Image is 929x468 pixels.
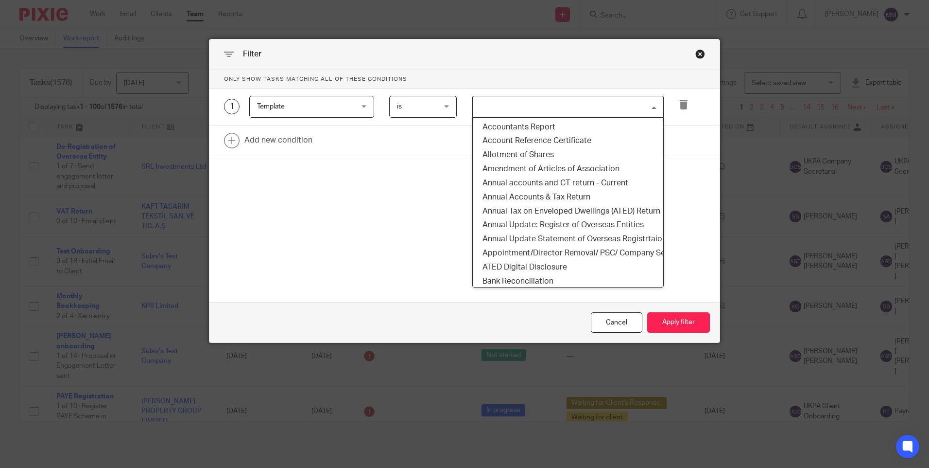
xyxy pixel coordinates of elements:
button: Apply filter [647,312,710,333]
li: Annual Accounts & Tax Return [473,190,663,204]
li: ATED Digital Disclosure [473,260,663,274]
div: Search for option [472,96,664,118]
li: Annual Tax on Enveloped Dwellings (ATED) Return [473,204,663,218]
input: Search for option [474,98,658,115]
div: 1 [224,99,240,114]
li: Appointment/Director Removal/ PSC/ Company Secretary [473,246,663,260]
li: Account Reference Certificate [473,134,663,148]
li: Annual Update Statement of Overseas Registrtaion - Steenfabriek De Rijswaard BV (cloned 06:53:49) [473,232,663,246]
li: Annual Update: Register of Overseas Entities [473,218,663,232]
li: Accountants Report [473,120,663,134]
span: is [397,103,402,110]
li: Amendment of Articles of Association [473,162,663,176]
div: Close this dialog window [695,49,705,59]
li: Bank Reconciliation [473,274,663,288]
li: Allotment of Shares [473,148,663,162]
li: Annual accounts and CT return - Current [473,176,663,190]
span: Template [257,103,285,110]
p: Only show tasks matching all of these conditions [209,70,720,89]
div: Close this dialog window [591,312,642,333]
span: Filter [243,50,261,58]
